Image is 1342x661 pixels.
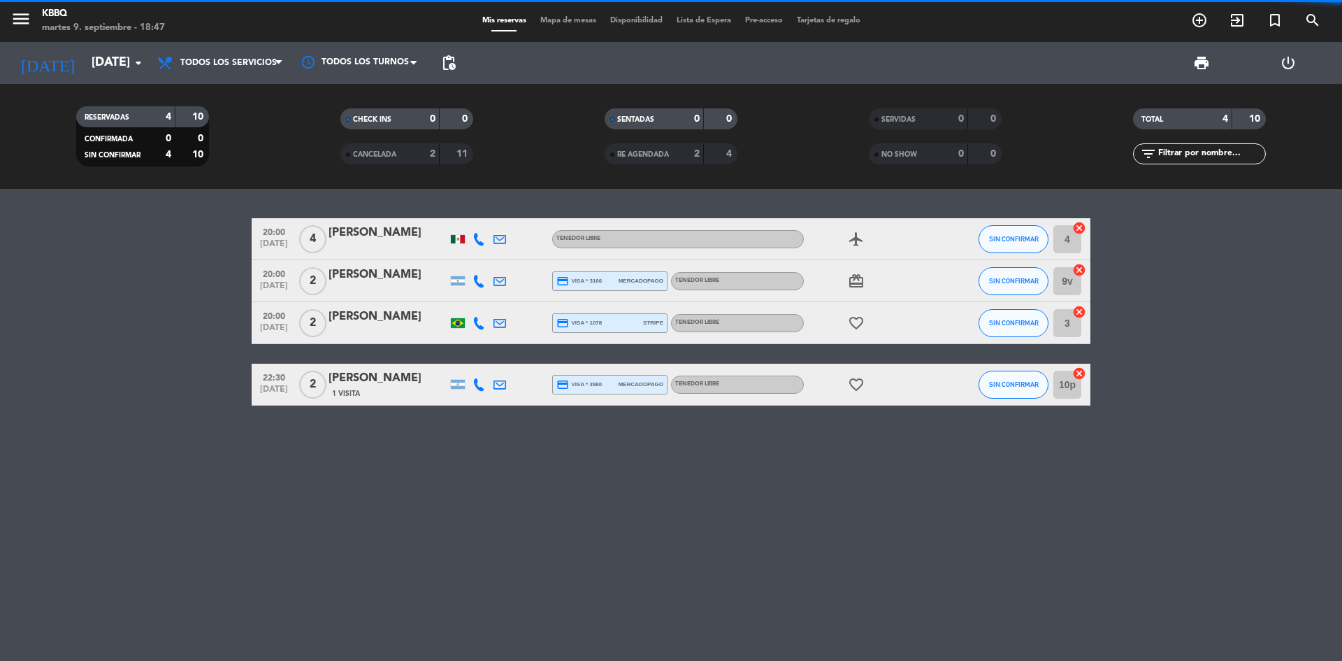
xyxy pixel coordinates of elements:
[440,55,457,71] span: pending_actions
[10,8,31,29] i: menu
[85,152,140,159] span: SIN CONFIRMAR
[617,116,654,123] span: SENTADAS
[619,380,663,389] span: mercadopago
[257,265,291,281] span: 20:00
[1245,42,1332,84] div: LOG OUT
[989,381,1039,388] span: SIN CONFIRMAR
[848,315,865,332] i: favorite_border
[42,7,165,21] div: KBBQ
[257,223,291,239] span: 20:00
[257,385,291,401] span: [DATE]
[979,225,1048,253] button: SIN CONFIRMAR
[299,225,326,253] span: 4
[979,267,1048,295] button: SIN CONFIRMAR
[675,278,719,283] span: Tenedor Libre
[1191,12,1208,29] i: add_circle_outline
[556,275,602,287] span: visa * 3166
[166,134,171,143] strong: 0
[85,136,133,143] span: CONFIRMADA
[1072,367,1086,381] i: cancel
[10,8,31,34] button: menu
[257,281,291,297] span: [DATE]
[643,318,663,327] span: stripe
[456,149,470,159] strong: 11
[192,150,206,159] strong: 10
[299,267,326,295] span: 2
[848,231,865,248] i: airplanemode_active
[1140,145,1157,162] i: filter_list
[556,236,600,241] span: Tenedor Libre
[1304,12,1321,29] i: search
[1072,221,1086,235] i: cancel
[299,309,326,337] span: 2
[670,17,738,24] span: Lista de Espera
[556,275,569,287] i: credit_card
[257,369,291,385] span: 22:30
[299,371,326,399] span: 2
[130,55,147,71] i: arrow_drop_down
[726,149,735,159] strong: 4
[353,151,396,158] span: CANCELADA
[848,376,865,393] i: favorite_border
[989,277,1039,285] span: SIN CONFIRMAR
[180,58,277,68] span: Todos los servicios
[166,150,171,159] strong: 4
[989,235,1039,243] span: SIN CONFIRMAR
[1222,114,1228,124] strong: 4
[958,149,964,159] strong: 0
[556,378,602,391] span: visa * 3980
[166,112,171,122] strong: 4
[462,114,470,124] strong: 0
[556,317,569,329] i: credit_card
[192,112,206,122] strong: 10
[198,134,206,143] strong: 0
[430,114,435,124] strong: 0
[332,388,360,399] span: 1 Visita
[738,17,790,24] span: Pre-acceso
[675,320,719,325] span: Tenedor Libre
[10,48,85,78] i: [DATE]
[881,116,916,123] span: SERVIDAS
[675,381,719,387] span: Tenedor Libre
[556,378,569,391] i: credit_card
[1072,263,1086,277] i: cancel
[979,309,1048,337] button: SIN CONFIRMAR
[556,317,602,329] span: visa * 1078
[42,21,165,35] div: martes 9. septiembre - 18:47
[694,114,700,124] strong: 0
[619,276,663,285] span: mercadopago
[726,114,735,124] strong: 0
[353,116,391,123] span: CHECK INS
[790,17,867,24] span: Tarjetas de regalo
[1193,55,1210,71] span: print
[329,266,447,284] div: [PERSON_NAME]
[85,114,129,121] span: RESERVADAS
[603,17,670,24] span: Disponibilidad
[1072,305,1086,319] i: cancel
[1141,116,1163,123] span: TOTAL
[1280,55,1297,71] i: power_settings_new
[329,224,447,242] div: [PERSON_NAME]
[257,307,291,323] span: 20:00
[694,149,700,159] strong: 2
[533,17,603,24] span: Mapa de mesas
[1249,114,1263,124] strong: 10
[848,273,865,290] i: card_giftcard
[329,369,447,388] div: [PERSON_NAME]
[475,17,533,24] span: Mis reservas
[1267,12,1283,29] i: turned_in_not
[990,149,999,159] strong: 0
[958,114,964,124] strong: 0
[257,239,291,255] span: [DATE]
[989,319,1039,327] span: SIN CONFIRMAR
[990,114,999,124] strong: 0
[1157,146,1265,162] input: Filtrar por nombre...
[257,323,291,339] span: [DATE]
[881,151,917,158] span: NO SHOW
[617,151,669,158] span: RE AGENDADA
[329,308,447,326] div: [PERSON_NAME]
[979,371,1048,399] button: SIN CONFIRMAR
[430,149,435,159] strong: 2
[1229,12,1246,29] i: exit_to_app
